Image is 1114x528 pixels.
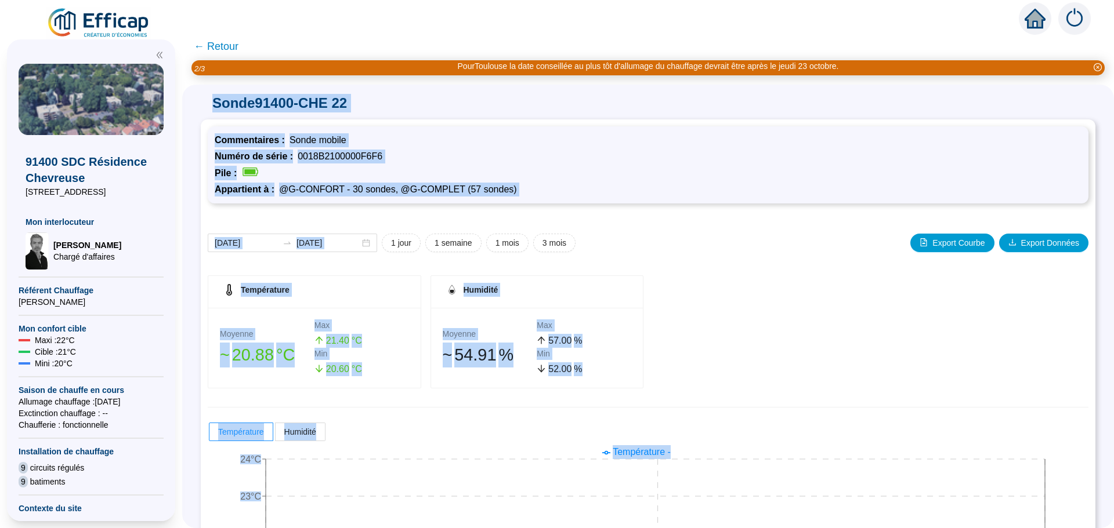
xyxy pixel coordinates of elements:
span: circuits régulés [30,462,84,474]
div: Min [314,348,409,360]
span: swap-right [283,238,292,247]
button: 1 jour [382,234,421,252]
span: Cible : 21 °C [35,346,76,358]
span: [STREET_ADDRESS] [26,186,157,198]
span: Température [218,427,264,436]
button: Export Courbe [910,234,994,252]
span: Allumage chauffage : [DATE] [19,396,164,407]
span: 3 mois [542,237,566,249]
img: Chargé d'affaires [26,232,49,270]
span: download [1008,238,1017,246]
span: @G-CONFORT - 30 sondes, @G-COMPLET (57 sondes) [279,184,517,194]
div: Max [314,319,409,332]
span: 52 [548,364,559,374]
span: Export Données [1021,237,1079,249]
span: Température [241,285,290,294]
span: to [283,238,292,247]
span: double-left [155,51,164,59]
span: .60 [337,364,349,374]
span: °C [352,334,362,348]
span: 0018B2100000F6F6 [298,151,382,161]
span: Chaufferie : fonctionnelle [19,419,164,431]
span: % [574,362,582,376]
span: Exctinction chauffage : -- [19,407,164,419]
span: Saison de chauffe en cours [19,384,164,396]
div: Max [537,319,631,332]
span: file-image [920,238,928,246]
span: Maxi : 22 °C [35,334,75,346]
img: alerts [1058,2,1091,35]
button: Export Données [999,234,1088,252]
div: Min [537,348,631,360]
span: Mon confort cible [19,323,164,334]
span: [PERSON_NAME] [53,239,121,251]
span: Appartient à : [215,184,279,194]
span: arrow-down [314,364,324,373]
span: °C [352,362,362,376]
span: % [498,343,513,367]
span: 1 mois [495,237,519,249]
span: Humidité [464,285,498,294]
span: arrow-up [314,336,324,345]
input: Date de fin [296,237,360,249]
span: 󠁾~ [220,343,230,367]
span: 󠁾~ [443,343,453,367]
button: 1 mois [486,234,529,252]
span: Mon interlocuteur [26,216,157,228]
span: 21 [326,336,337,345]
span: % [574,334,582,348]
div: PourToulouse la date conseillée au plus tôt d'allumage du chauffage devrait être après le jeudi 2... [458,60,839,72]
span: batiments [30,476,66,487]
tspan: 24°C [240,454,261,464]
span: .88 [251,345,274,364]
span: Pile : [215,168,241,178]
span: .00 [559,336,572,345]
span: Contexte du site [19,502,164,514]
span: Commentaires : [215,135,290,145]
button: 3 mois [533,234,576,252]
span: arrow-down [537,364,546,373]
span: 91400 SDC Résidence Chevreuse [26,154,157,186]
span: 1 jour [391,237,411,249]
div: Moyenne [220,328,314,340]
span: Référent Chauffage [19,285,164,296]
span: Chargé d'affaires [53,251,121,263]
span: Sonde mobile [290,135,346,145]
span: Export Courbe [932,237,985,249]
span: Humidité [284,427,316,436]
span: 20 [326,364,337,374]
button: 1 semaine [425,234,482,252]
span: Numéro de série : [215,151,298,161]
tspan: 23°C [240,491,261,501]
span: 57 [548,336,559,345]
span: .40 [337,336,349,345]
span: Température - [613,447,671,457]
span: 9 [19,476,28,487]
span: .91 [473,345,496,364]
span: close-circle [1094,63,1102,71]
span: home [1025,8,1046,29]
span: 54 [454,345,473,364]
div: Moyenne [443,328,537,340]
img: efficap energie logo [46,7,151,39]
span: .00 [559,364,572,374]
span: Installation de chauffage [19,446,164,457]
span: [PERSON_NAME] [19,296,164,308]
span: 20 [232,345,251,364]
span: °C [276,343,295,367]
span: 9 [19,462,28,474]
span: Sonde 91400-CHE 22 [201,94,1095,112]
span: Mini : 20 °C [35,358,73,369]
input: Date de début [215,237,278,249]
i: 2 / 3 [194,64,205,73]
span: ← Retour [194,38,238,54]
span: arrow-up [537,336,546,345]
span: 1 semaine [435,237,472,249]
